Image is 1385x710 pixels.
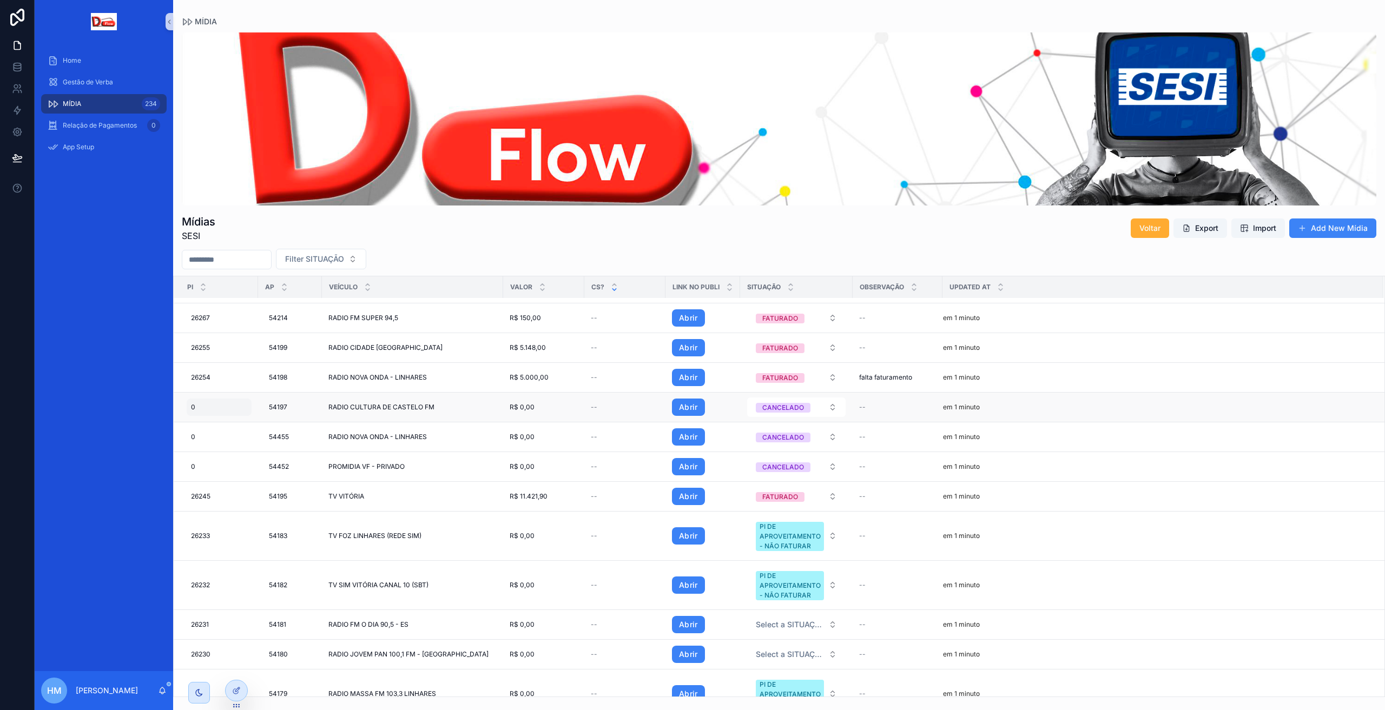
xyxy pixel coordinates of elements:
[510,314,541,322] span: R$ 150,00
[328,373,497,382] a: RADIO NOVA ONDA - LINHARES
[265,283,274,291] span: AP
[672,309,734,327] a: Abrir
[328,462,405,471] span: PROMIDIA VF - PRIVADO
[510,433,578,441] a: R$ 0,00
[187,527,252,545] a: 26233
[269,314,288,322] span: 54214
[943,403,1370,412] a: em 1 minuto
[672,399,734,416] a: Abrir
[672,339,705,356] a: Abrir
[762,343,798,353] div: FATURADO
[943,373,980,382] p: em 1 minuto
[41,94,167,114] a: MÍDIA234
[510,581,578,589] a: R$ 0,00
[859,462,936,471] a: --
[328,581,497,589] a: TV SIM VITÓRIA CANAL 10 (SBT)
[943,620,1370,629] a: em 1 minuto
[672,399,705,416] a: Abrir
[762,373,798,383] div: FATURADO
[269,373,287,382] span: 54198
[859,532,866,540] span: --
[510,403,578,412] a: R$ 0,00
[747,516,846,555] button: Select Button
[943,650,1370,659] a: em 1 minuto
[328,492,497,501] a: TV VITÓRIA
[1139,223,1160,234] span: Voltar
[510,620,535,629] span: R$ 0,00
[510,492,578,501] a: R$ 11.421,90
[187,488,252,505] a: 26245
[187,685,252,702] a: 26228
[269,492,287,501] span: 54195
[943,403,980,412] p: em 1 minuto
[142,97,160,110] div: 234
[269,462,289,471] span: 54452
[191,343,210,352] span: 26255
[762,314,798,323] div: FATURADO
[63,78,113,87] span: Gestão de Verba
[943,581,1370,589] a: em 1 minuto
[591,343,597,352] span: --
[672,339,734,356] a: Abrir
[510,373,578,382] a: R$ 5.000,00
[859,373,936,382] a: falta faturamento
[860,283,904,291] span: OBSERVAÇÃO
[41,116,167,135] a: Relação de Pagamentos0
[591,462,659,471] a: --
[943,689,1370,698] a: em 1 minuto
[1131,218,1169,238] button: Voltar
[672,646,734,663] a: Abrir
[747,337,846,358] a: Select Button
[510,532,535,540] span: R$ 0,00
[328,403,434,412] span: RADIO CULTURA DE CASTELO FM
[747,427,846,447] a: Select Button
[265,685,315,702] a: 54179
[265,458,315,475] a: 54452
[1253,223,1276,234] span: Import
[747,456,846,477] a: Select Button
[760,522,821,551] div: PI DE APROVEITAMENTO - NÃO FATURAR
[943,492,1370,501] a: em 1 minuto
[747,644,846,665] a: Select Button
[265,488,315,505] a: 54195
[672,527,734,545] a: Abrir
[63,99,81,108] span: MÍDIA
[859,689,866,698] span: --
[182,229,215,242] span: SESI
[328,650,489,659] span: RADIO JOVEM PAN 100,1 FM - [GEOGRAPHIC_DATA]
[943,532,980,540] p: em 1 minuto
[591,650,597,659] span: --
[672,428,705,446] a: Abrir
[747,487,846,506] button: Select Button
[859,314,936,322] a: --
[328,343,443,352] span: RADIO CIDADE [GEOGRAPHIC_DATA]
[672,369,734,386] a: Abrir
[672,685,734,702] a: Abrir
[943,373,1370,382] a: em 1 minuto
[672,576,734,594] a: Abrir
[672,488,705,505] a: Abrir
[591,581,597,589] span: --
[591,532,659,540] a: --
[328,462,497,471] a: PROMIDIA VF - PRIVADO
[760,680,821,709] div: PI DE APROVEITAMENTO - NÃO FATURAR
[591,620,597,629] span: --
[265,399,315,416] a: 54197
[672,428,734,446] a: Abrir
[41,72,167,92] a: Gestão de Verba
[41,51,167,70] a: Home
[269,403,287,412] span: 54197
[91,13,117,30] img: Logotipo do aplicativo
[859,403,866,412] span: --
[747,614,846,635] a: Select Button
[591,581,659,589] a: --
[1173,218,1227,238] button: Export
[747,486,846,507] a: Select Button
[328,689,497,698] a: RADIO MASSA FM 103,3 LINHARES
[328,650,497,659] a: RADIO JOVEM PAN 100,1 FM - [GEOGRAPHIC_DATA]
[285,254,344,264] span: Filter SITUAÇÃO
[191,492,210,501] span: 26245
[672,458,734,475] a: Abrir
[747,308,846,328] button: Select Button
[147,119,160,132] div: 0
